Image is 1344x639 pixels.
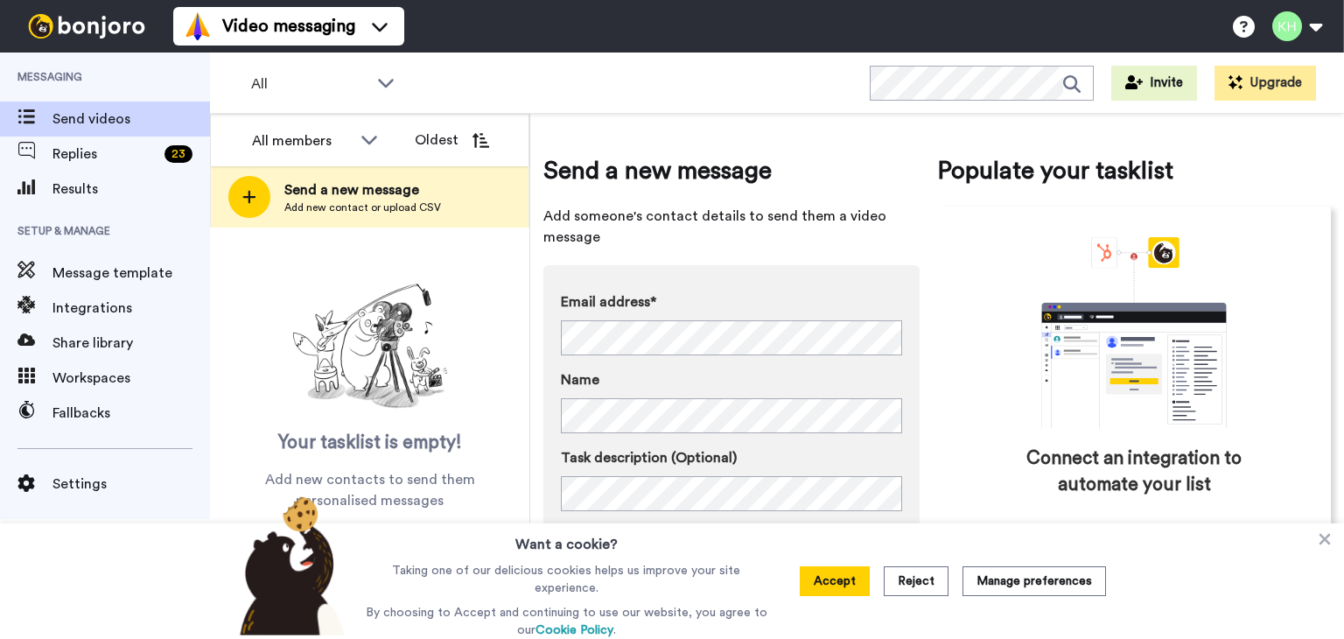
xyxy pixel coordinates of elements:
[184,12,212,40] img: vm-color.svg
[561,369,599,390] span: Name
[52,298,210,319] span: Integrations
[284,179,441,200] span: Send a new message
[1003,237,1265,428] div: animation
[543,153,920,188] span: Send a new message
[21,14,152,39] img: bj-logo-header-white.svg
[543,206,920,248] span: Add someone's contact details to send them a video message
[937,153,1331,188] span: Populate your tasklist
[515,523,618,555] h3: Want a cookie?
[52,144,157,165] span: Replies
[251,74,368,95] span: All
[52,333,210,354] span: Share library
[52,263,210,284] span: Message template
[402,123,502,158] button: Oldest
[52,474,210,495] span: Settings
[361,562,772,597] p: Taking one of our delicious cookies helps us improve your site experience.
[884,566,948,596] button: Reject
[252,130,352,151] div: All members
[222,14,355,39] span: Video messaging
[52,179,210,200] span: Results
[561,447,902,468] label: Task description (Optional)
[236,469,503,511] span: Add new contacts to send them personalised messages
[1214,66,1316,101] button: Upgrade
[1011,446,1256,498] span: Connect an integration to automate your list
[1111,66,1197,101] button: Invite
[284,200,441,214] span: Add new contact or upload CSV
[278,430,462,456] span: Your tasklist is empty!
[283,277,458,417] img: ready-set-action.png
[361,604,772,639] p: By choosing to Accept and continuing to use our website, you agree to our .
[561,291,902,312] label: Email address*
[52,403,210,424] span: Fallbacks
[962,566,1106,596] button: Manage preferences
[164,145,192,163] div: 23
[52,109,210,130] span: Send videos
[800,566,870,596] button: Accept
[52,368,210,389] span: Workspaces
[224,495,353,635] img: bear-with-cookie.png
[535,624,613,636] a: Cookie Policy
